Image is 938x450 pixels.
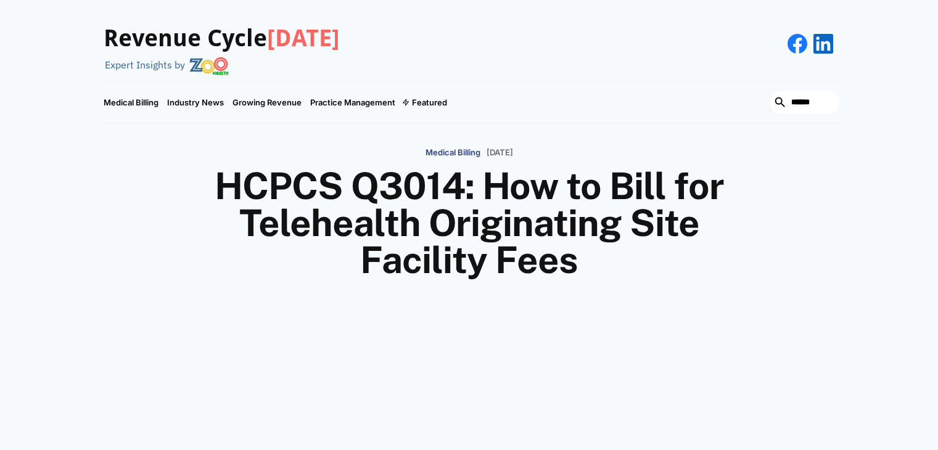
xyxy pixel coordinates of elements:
div: Expert Insights by [105,59,185,71]
a: Medical Billing [99,82,163,123]
h1: HCPCS Q3014: How to Bill for Telehealth Originating Site Facility Fees [173,168,765,279]
a: Practice Management [306,82,400,123]
a: Medical Billing [426,142,480,162]
div: Featured [400,82,451,123]
p: Medical Billing [426,148,480,158]
div: Featured [412,97,447,107]
span: [DATE] [267,25,340,52]
a: Growing Revenue [228,82,306,123]
p: [DATE] [487,148,513,158]
h3: Revenue Cycle [104,25,340,53]
a: Revenue Cycle[DATE]Expert Insights by [99,12,340,75]
a: Industry News [163,82,228,123]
